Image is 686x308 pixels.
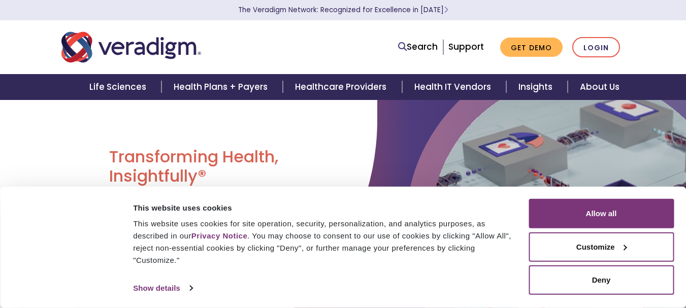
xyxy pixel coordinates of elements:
[161,74,283,100] a: Health Plans + Payers
[191,231,247,240] a: Privacy Notice
[283,74,402,100] a: Healthcare Providers
[109,147,335,186] h1: Transforming Health, Insightfully®
[529,232,674,261] button: Customize
[448,41,484,53] a: Support
[506,74,568,100] a: Insights
[444,5,448,15] span: Learn More
[238,5,448,15] a: The Veradigm Network: Recognized for Excellence in [DATE]Learn More
[77,74,161,100] a: Life Sciences
[529,265,674,295] button: Deny
[572,37,620,58] a: Login
[61,30,201,64] img: Veradigm logo
[133,281,192,296] a: Show details
[402,74,506,100] a: Health IT Vendors
[568,74,632,100] a: About Us
[133,218,517,266] div: This website uses cookies for site operation, security, personalization, and analytics purposes, ...
[133,201,517,214] div: This website uses cookies
[500,38,563,57] a: Get Demo
[529,199,674,228] button: Allow all
[398,40,438,54] a: Search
